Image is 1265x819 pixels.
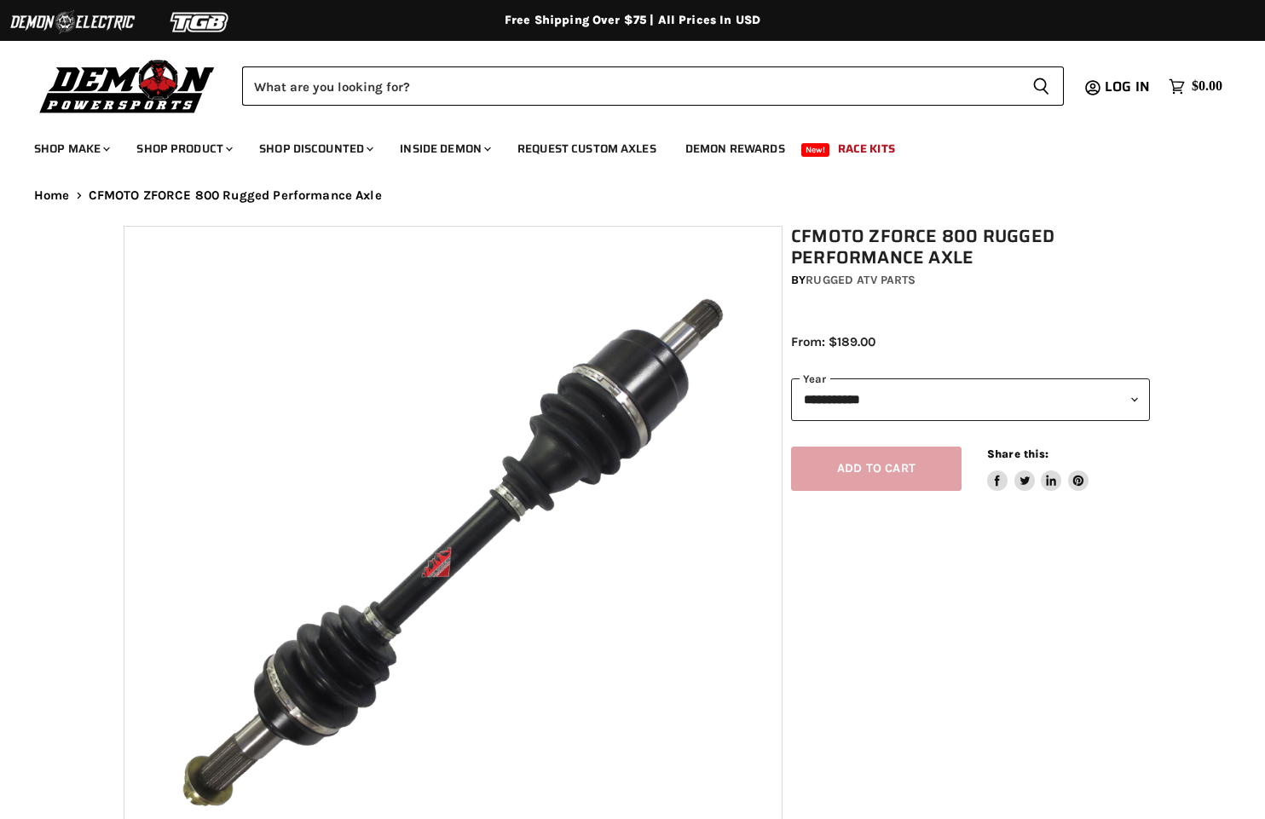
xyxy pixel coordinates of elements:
span: From: $189.00 [791,334,875,349]
span: CFMOTO ZFORCE 800 Rugged Performance Axle [89,188,382,203]
select: year [791,378,1150,420]
a: Demon Rewards [673,131,798,166]
a: Request Custom Axles [505,131,669,166]
a: Inside Demon [387,131,501,166]
input: Search [242,66,1019,106]
h1: CFMOTO ZFORCE 800 Rugged Performance Axle [791,226,1150,268]
aside: Share this: [987,447,1089,492]
a: Rugged ATV Parts [806,273,916,287]
a: Shop Discounted [246,131,384,166]
img: Demon Powersports [34,55,221,116]
a: Race Kits [825,131,908,166]
button: Search [1019,66,1064,106]
span: New! [801,143,830,157]
a: Shop Make [21,131,120,166]
a: Home [34,188,70,203]
ul: Main menu [21,124,1218,166]
span: $0.00 [1192,78,1222,95]
span: Share this: [987,447,1048,460]
img: Demon Electric Logo 2 [9,6,136,38]
form: Product [242,66,1064,106]
a: Shop Product [124,131,243,166]
a: $0.00 [1160,74,1231,99]
img: TGB Logo 2 [136,6,264,38]
a: Log in [1097,79,1160,95]
div: by [791,271,1150,290]
span: Log in [1105,76,1150,97]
